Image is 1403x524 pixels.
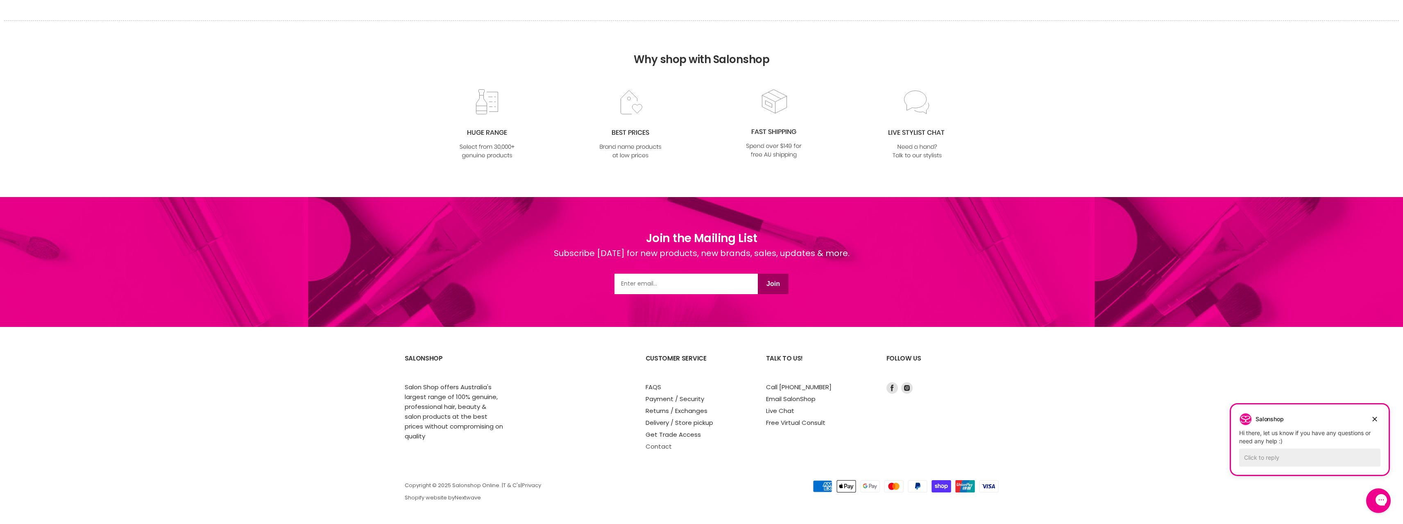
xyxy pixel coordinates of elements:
img: prices.jpg [597,89,664,161]
a: FAQS [646,383,661,391]
h2: Customer Service [646,348,750,382]
a: Delivery / Store pickup [646,418,713,427]
a: Payment / Security [646,395,704,403]
h1: Join the Mailing List [554,230,850,247]
a: Live Chat [766,406,794,415]
a: Nextwave [455,494,481,501]
img: range2_8cf790d4-220e-469f-917d-a18fed3854b6.jpg [454,89,520,161]
h2: SalonShop [405,348,509,382]
img: chat_c0a1c8f7-3133-4fc6-855f-7264552747f6.jpg [884,89,950,161]
input: Email [614,274,758,294]
p: Copyright © 2025 Salonshop Online. | | Shopify website by [405,483,756,501]
a: Free Virtual Consult [766,418,825,427]
img: fast.jpg [741,88,807,160]
h2: Follow us [886,348,999,382]
div: Subscribe [DATE] for new products, new brands, sales, updates & more. [554,247,850,274]
iframe: Gorgias live chat messenger [1362,485,1395,516]
h2: Talk to us! [766,348,870,382]
a: Returns / Exchanges [646,406,707,415]
a: Get Trade Access [646,430,701,439]
h2: Why shop with Salonshop [4,20,1399,78]
iframe: Gorgias live chat campaigns [1225,403,1395,487]
a: Contact [646,442,672,451]
p: Salon Shop offers Australia's largest range of 100% genuine, professional hair, beauty & salon pr... [405,382,503,441]
a: Email SalonShop [766,395,816,403]
a: Call [PHONE_NUMBER] [766,383,832,391]
a: Privacy [522,481,541,489]
button: Join [758,274,789,294]
a: T & C's [503,481,521,489]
